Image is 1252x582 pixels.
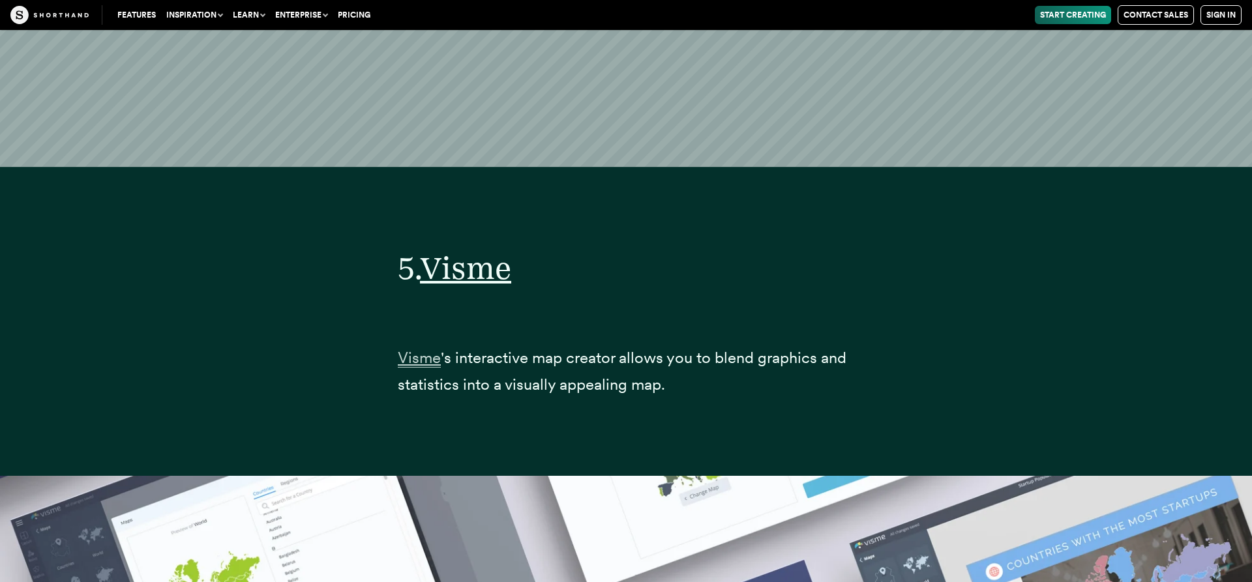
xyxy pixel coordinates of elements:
span: 5. [398,249,420,287]
button: Enterprise [270,6,333,24]
button: Learn [228,6,270,24]
a: Pricing [333,6,376,24]
a: Visme [398,348,441,367]
span: 's interactive map creator allows you to blend graphics and statistics into a visually appealing ... [398,348,846,394]
a: Sign in [1200,5,1242,25]
a: Start Creating [1035,6,1111,24]
a: Visme [420,249,511,287]
a: Contact Sales [1118,5,1194,25]
a: Features [112,6,161,24]
button: Inspiration [161,6,228,24]
span: Visme [398,348,441,368]
img: The Craft [10,6,89,24]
